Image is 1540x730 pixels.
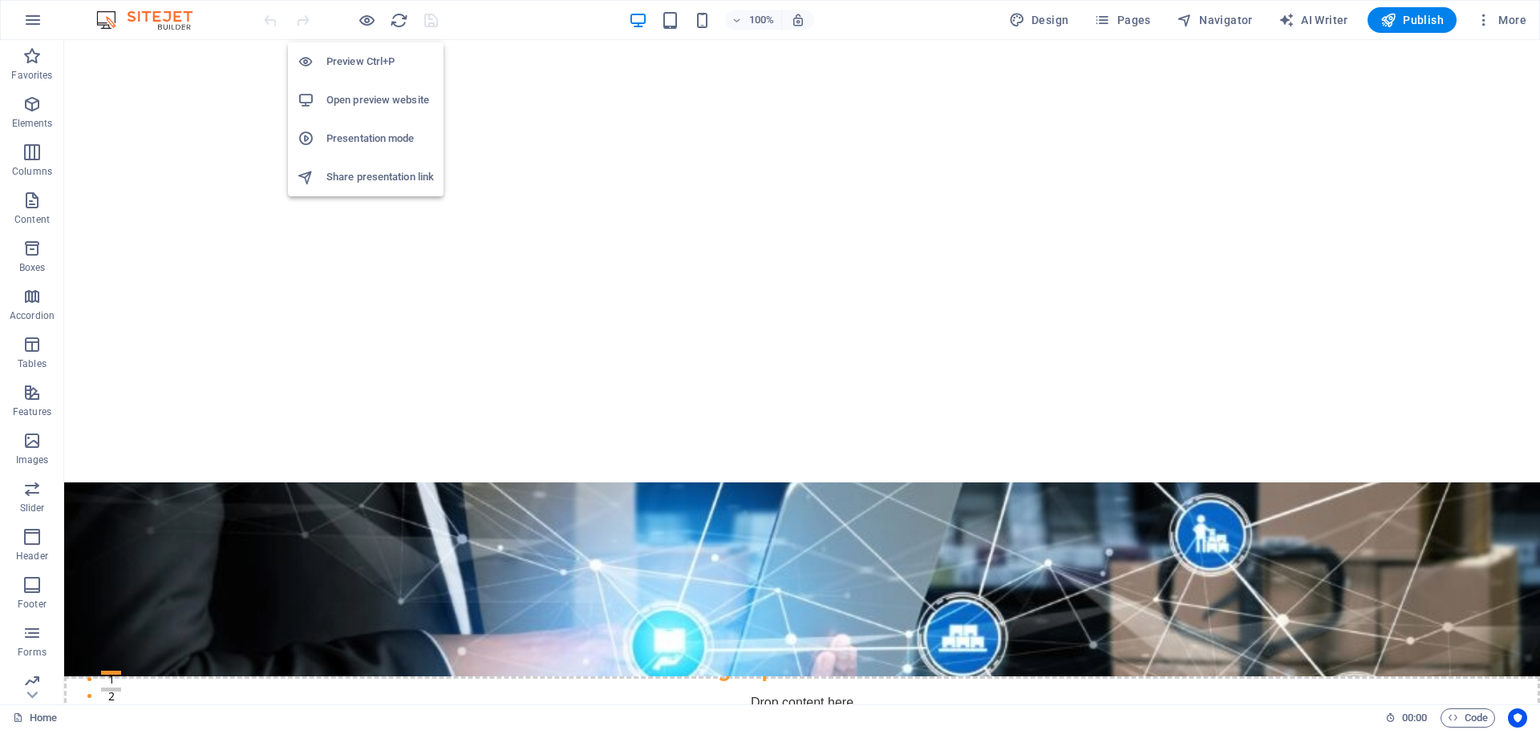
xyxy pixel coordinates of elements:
[1380,12,1444,28] span: Publish
[16,550,48,563] p: Header
[11,69,52,82] p: Favorites
[18,357,47,370] p: Tables
[18,598,47,611] p: Footer
[20,502,45,514] p: Slider
[10,309,55,322] p: Accordion
[1402,708,1427,728] span: 00 00
[1413,712,1416,724] span: :
[326,129,434,148] h6: Presentation mode
[37,631,57,635] button: 1
[14,213,50,226] p: Content
[1272,7,1355,33] button: AI Writer
[1476,12,1526,28] span: More
[1448,708,1488,728] span: Code
[1279,12,1348,28] span: AI Writer
[725,10,782,30] button: 100%
[1441,708,1495,728] button: Code
[1170,7,1259,33] button: Navigator
[92,10,213,30] img: Editor Logo
[326,52,434,71] h6: Preview Ctrl+P
[1009,12,1069,28] span: Design
[1508,708,1527,728] button: Usercentrics
[791,13,805,27] i: On resize automatically adjust zoom level to fit chosen device.
[1094,12,1150,28] span: Pages
[13,708,57,728] a: Click to cancel selection. Double-click to open Pages
[326,167,434,187] h6: Share presentation link
[1177,12,1253,28] span: Navigator
[37,647,57,651] button: 2
[1469,7,1533,33] button: More
[16,454,49,466] p: Images
[12,117,53,130] p: Elements
[1088,7,1157,33] button: Pages
[13,405,51,418] p: Features
[749,10,775,30] h6: 100%
[19,261,46,274] p: Boxes
[12,165,52,178] p: Columns
[390,11,408,30] i: Reload page
[1385,708,1428,728] h6: Session time
[18,646,47,659] p: Forms
[1368,7,1457,33] button: Publish
[326,91,434,110] h6: Open preview website
[389,10,408,30] button: reload
[1003,7,1076,33] button: Design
